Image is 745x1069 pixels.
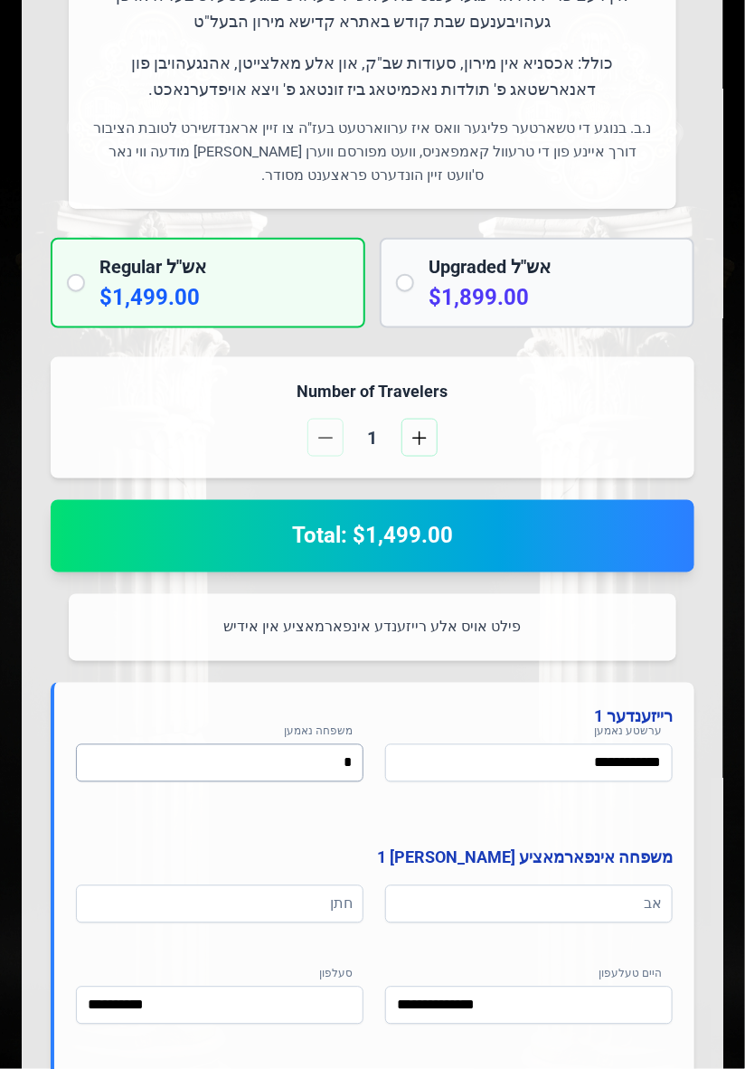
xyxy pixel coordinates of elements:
span: 1 [351,425,394,450]
h4: רייזענדער 1 [76,705,673,730]
h4: משפחה אינפארמאציע [PERSON_NAME] 1 [76,846,673,871]
p: נ.ב. בנוגע די טשארטער פליגער וואס איז ערווארטעט בעז"ה צו זיין אראנדזשירט לטובת הציבור דורך איינע ... [90,117,655,187]
p: כולל: אכסניא אין מירון, סעודות שב"ק, און אלע מאלצייטן, אהנגעהויבן פון דאנארשטאג פ' תולדות נאכמיטא... [90,50,655,103]
h2: Upgraded אש"ל [429,254,678,279]
p: $1,899.00 [429,283,678,312]
h2: Regular אש"ל [99,254,349,279]
p: $1,499.00 [99,283,349,312]
h2: Total: $1,499.00 [72,522,673,551]
p: פילט אויס אלע רייזענדע אינפארמאציע אין אידיש [90,616,655,639]
h4: Number of Travelers [72,379,673,404]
